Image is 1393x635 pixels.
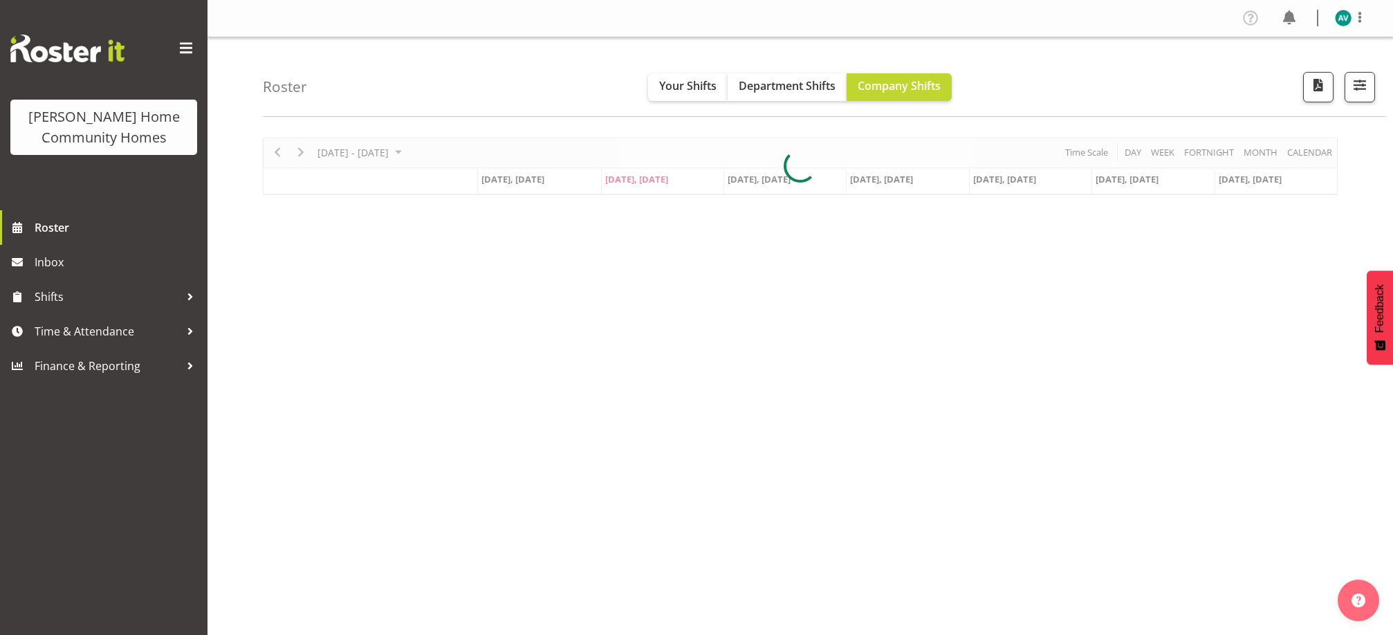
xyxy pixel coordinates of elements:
[858,78,941,93] span: Company Shifts
[1345,72,1375,102] button: Filter Shifts
[35,252,201,273] span: Inbox
[659,78,717,93] span: Your Shifts
[35,217,201,238] span: Roster
[35,286,180,307] span: Shifts
[24,107,183,148] div: [PERSON_NAME] Home Community Homes
[1335,10,1352,26] img: asiasiga-vili8528.jpg
[35,321,180,342] span: Time & Attendance
[263,79,307,95] h4: Roster
[1352,593,1365,607] img: help-xxl-2.png
[1303,72,1334,102] button: Download a PDF of the roster according to the set date range.
[1367,270,1393,365] button: Feedback - Show survey
[739,78,836,93] span: Department Shifts
[35,356,180,376] span: Finance & Reporting
[728,73,847,101] button: Department Shifts
[1374,284,1386,333] span: Feedback
[10,35,124,62] img: Rosterit website logo
[847,73,952,101] button: Company Shifts
[648,73,728,101] button: Your Shifts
